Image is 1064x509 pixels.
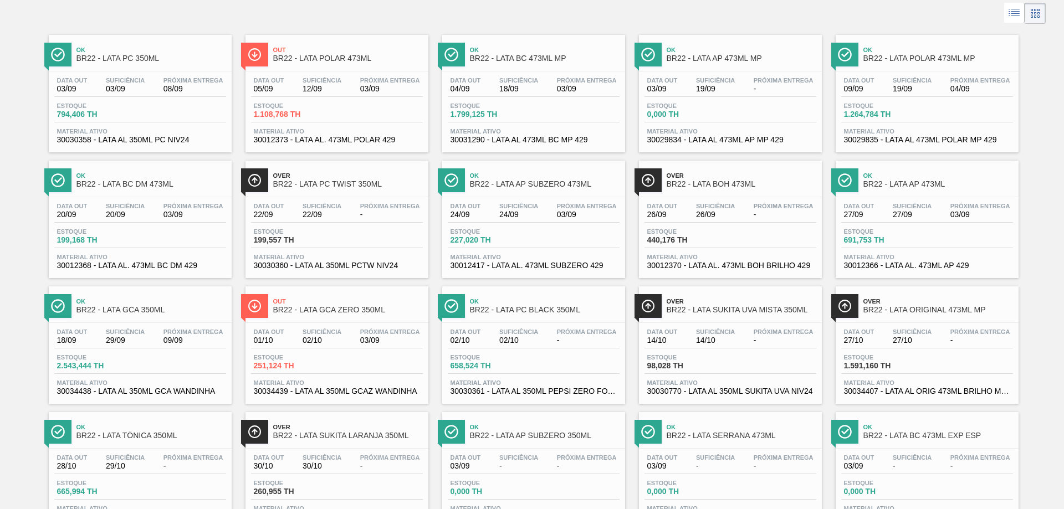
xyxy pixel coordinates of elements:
span: Próxima Entrega [557,77,617,84]
span: - [696,462,735,470]
span: Material ativo [647,254,814,260]
span: 02/10 [451,336,481,345]
span: Suficiência [303,203,341,209]
span: 03/09 [57,85,88,93]
span: 18/09 [499,85,538,93]
span: 19/09 [696,85,735,93]
span: Próxima Entrega [163,328,223,335]
span: Out [273,298,423,305]
span: Próxima Entrega [557,328,617,335]
span: Próxima Entrega [163,77,223,84]
span: Data out [647,454,678,461]
span: Data out [844,77,874,84]
span: 440,176 TH [647,236,725,244]
span: 227,020 TH [451,236,528,244]
span: Suficiência [893,328,932,335]
span: 30029835 - LATA AL 473ML POLAR MP 429 [844,136,1010,144]
img: Ícone [838,299,852,313]
span: 260,955 TH [254,487,331,496]
span: Próxima Entrega [754,328,814,335]
span: Data out [57,454,88,461]
span: Material ativo [254,254,420,260]
span: Ok [470,298,620,305]
span: Suficiência [106,454,145,461]
span: - [754,210,814,219]
span: 665,994 TH [57,487,135,496]
span: BR22 - LATA AP 473ML [863,180,1013,188]
span: Data out [254,203,284,209]
span: - [893,462,932,470]
img: Ícone [444,173,458,187]
span: Data out [647,328,678,335]
span: Próxima Entrega [360,77,420,84]
span: 03/09 [647,85,678,93]
a: ÍconeOverBR22 - LATA SUKITA UVA MISTA 350MLData out14/10Suficiência14/10Próxima Entrega-Estoque98... [631,278,827,404]
span: Próxima Entrega [163,454,223,461]
span: 26/09 [647,210,678,219]
span: Estoque [254,354,331,361]
span: - [754,462,814,470]
span: - [754,336,814,345]
img: Ícone [838,425,852,439]
span: BR22 - LATA AP SUBZERO 350ML [470,431,620,440]
img: Ícone [444,48,458,61]
span: 2.543,444 TH [57,362,135,370]
span: Próxima Entrega [557,454,617,461]
span: 02/10 [303,336,341,345]
span: Over [667,172,816,179]
span: 29/10 [106,462,145,470]
span: BR22 - LATA AP 473ML MP [667,54,816,63]
img: Ícone [444,425,458,439]
span: Estoque [647,480,725,486]
span: Material ativo [451,128,617,135]
span: - [754,85,814,93]
span: Data out [57,77,88,84]
span: BR22 - LATA BC DM 473ML [76,180,226,188]
span: Material ativo [451,379,617,386]
span: Material ativo [57,379,223,386]
span: BR22 - LATA PC BLACK 350ML [470,306,620,314]
span: Próxima Entrega [950,77,1010,84]
a: ÍconeOkBR22 - LATA AP 473ML MPData out03/09Suficiência19/09Próxima Entrega-Estoque0,000 THMateria... [631,27,827,152]
span: Estoque [844,102,922,109]
span: 09/09 [163,336,223,345]
span: Ok [863,424,1013,430]
span: 0,000 TH [451,487,528,496]
span: Data out [254,328,284,335]
span: Data out [451,328,481,335]
span: Próxima Entrega [163,203,223,209]
span: 691,753 TH [844,236,922,244]
span: BR22 - LATA POLAR 473ML [273,54,423,63]
span: BR22 - LATA BC 473ML MP [470,54,620,63]
span: - [950,336,1010,345]
span: Over [863,298,1013,305]
span: Material ativo [254,128,420,135]
span: BR22 - LATA ORIGINAL 473ML MP [863,306,1013,314]
span: 658,524 TH [451,362,528,370]
span: 03/09 [163,210,223,219]
span: BR22 - LATA POLAR 473ML MP [863,54,1013,63]
span: Suficiência [696,454,735,461]
span: BR22 - LATA SERRANA 473ML [667,431,816,440]
span: Material ativo [451,254,617,260]
img: Ícone [641,48,655,61]
span: Suficiência [696,203,735,209]
span: Ok [470,47,620,53]
span: Estoque [57,102,135,109]
span: 30030360 - LATA AL 350ML PCTW NIV24 [254,261,420,270]
span: 30012368 - LATA AL. 473ML BC DM 429 [57,261,223,270]
span: 30030358 - LATA AL 350ML PC NIV24 [57,136,223,144]
span: 09/09 [844,85,874,93]
span: 30/10 [303,462,341,470]
span: 22/09 [254,210,284,219]
span: Estoque [451,480,528,486]
a: ÍconeOverBR22 - LATA PC TWIST 350MLData out22/09Suficiência22/09Próxima Entrega-Estoque199,557 TH... [237,152,434,278]
span: 30/10 [254,462,284,470]
span: 30029834 - LATA AL 473ML AP MP 429 [647,136,814,144]
span: 30034407 - LATA AL ORIG 473ML BRILHO MULTIPACK [844,387,1010,395]
span: Ok [470,172,620,179]
span: Estoque [451,102,528,109]
span: Ok [76,47,226,53]
img: Ícone [248,425,262,439]
span: Estoque [254,102,331,109]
